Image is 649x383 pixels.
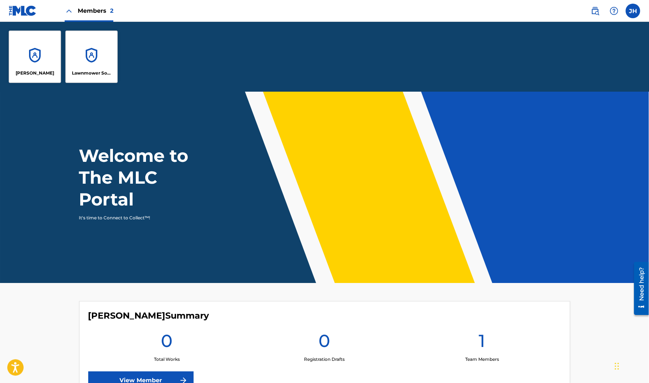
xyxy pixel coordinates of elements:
img: search [591,7,600,15]
img: Close [65,7,73,15]
div: Drag [615,355,619,377]
h1: 1 [479,330,485,356]
h1: 0 [319,330,330,356]
h1: Welcome to The MLC Portal [79,145,215,210]
a: Public Search [588,4,603,18]
h4: Jim Hanft [88,310,209,321]
span: 2 [110,7,113,14]
div: User Menu [626,4,640,18]
span: Members [78,7,113,15]
p: Total Works [154,356,180,363]
p: Team Members [465,356,499,363]
a: AccountsLawnmower Sounds [65,31,118,83]
p: It's time to Connect to Collect™! [79,215,205,221]
p: Jim Hanft [16,70,54,76]
h1: 0 [161,330,173,356]
iframe: Resource Center [629,259,649,318]
div: Help [607,4,621,18]
img: help [610,7,618,15]
a: Accounts[PERSON_NAME] [9,31,61,83]
iframe: Chat Widget [613,348,649,383]
p: Lawnmower Sounds [72,70,111,76]
img: MLC Logo [9,5,37,16]
p: Registration Drafts [304,356,345,363]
